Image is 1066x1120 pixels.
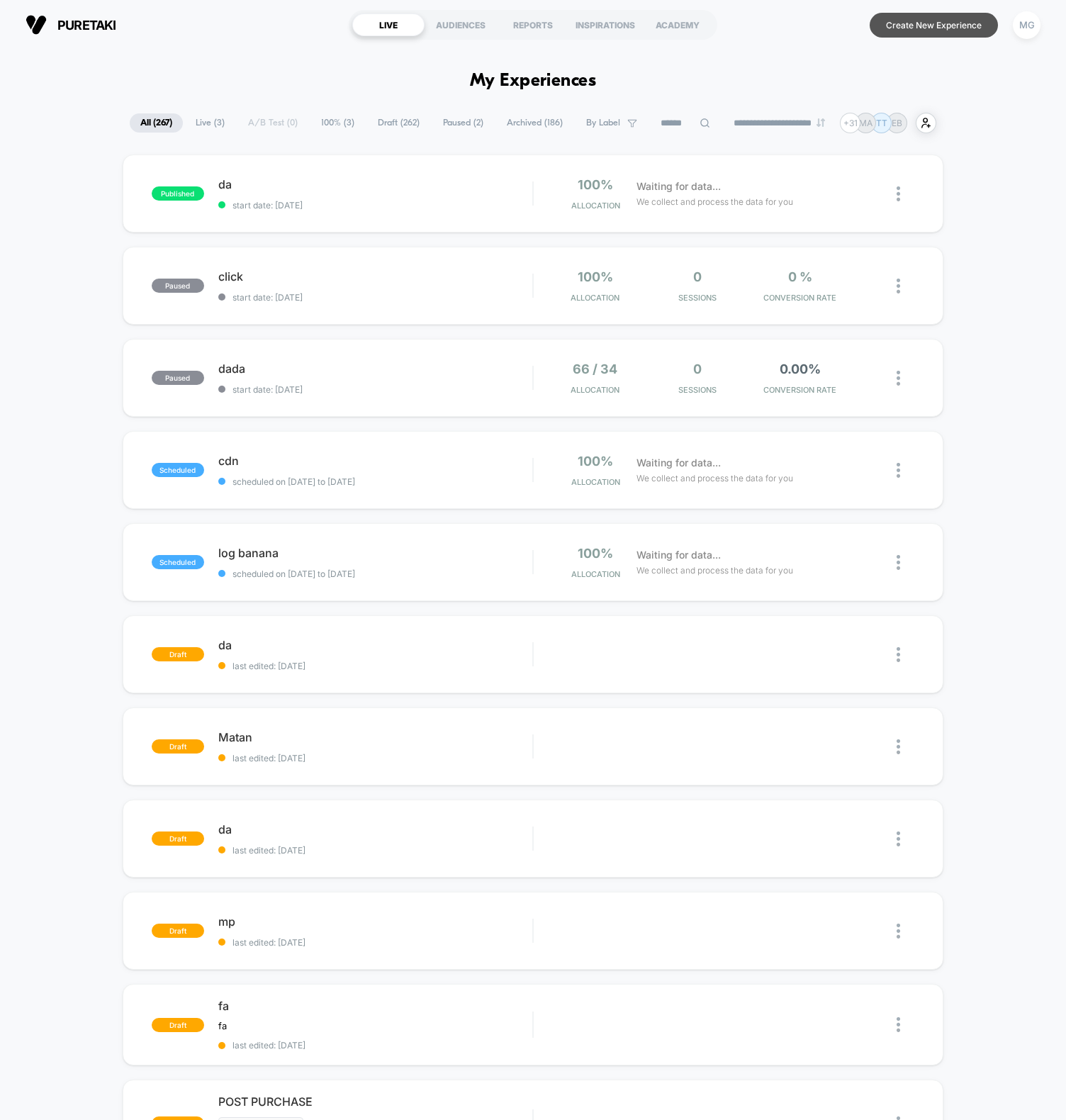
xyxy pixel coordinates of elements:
span: draft [152,1018,204,1032]
span: paused [152,371,204,385]
span: da [218,638,532,652]
span: Draft ( 262 ) [367,113,430,133]
span: 100% ( 3 ) [310,113,365,133]
span: 100% [578,177,613,192]
img: close [897,739,900,754]
span: Live ( 3 ) [185,113,235,133]
button: Create New Experience [870,13,998,38]
span: 0 [693,362,702,376]
span: scheduled [152,555,204,569]
span: draft [152,647,204,661]
span: 100% [578,546,613,561]
span: Allocation [571,385,619,395]
span: CONVERSION RATE [752,293,847,303]
span: last edited: [DATE] [218,937,532,948]
span: mp [218,914,532,929]
div: REPORTS [497,13,569,36]
span: last edited: [DATE] [218,661,532,671]
span: We collect and process the data for you [636,195,793,208]
div: INSPIRATIONS [569,13,641,36]
span: Archived ( 186 ) [496,113,573,133]
img: Visually logo [26,14,47,35]
img: close [897,1017,900,1032]
span: 0 % [788,269,812,284]
div: AUDIENCES [425,13,497,36]
span: Allocation [571,569,620,579]
span: da [218,822,532,836]
span: Sessions [650,293,745,303]
span: Waiting for data... [636,547,721,563]
span: POST PURCHASE [218,1094,532,1109]
img: end [817,118,825,127]
img: close [897,463,900,478]
span: 100% [578,454,613,469]
button: Play, NEW DEMO 2025-VEED.mp4 [255,136,289,170]
span: Allocation [571,477,620,487]
span: dada [218,362,532,376]
h1: My Experiences [470,71,597,91]
img: close [897,647,900,662]
img: close [897,924,900,939]
p: EB [892,118,902,128]
div: LIVE [352,13,425,36]
span: puretaki [57,18,116,33]
span: By Label [586,118,620,128]
span: Sessions [650,385,745,395]
span: CONVERSION RATE [752,385,847,395]
div: + 31 [840,113,860,133]
span: start date: [DATE] [218,384,532,395]
span: log banana [218,546,532,560]
input: Seek [11,257,536,270]
span: 100% [578,269,613,284]
span: We collect and process the data for you [636,564,793,577]
span: published [152,186,204,201]
span: last edited: [DATE] [218,1040,532,1051]
span: All ( 267 ) [130,113,183,133]
span: da [218,177,532,191]
p: MA [859,118,873,128]
span: scheduled on [DATE] to [DATE] [218,476,532,487]
img: close [897,555,900,570]
div: MG [1013,11,1040,39]
span: click [218,269,532,284]
span: start date: [DATE] [218,200,532,211]
span: last edited: [DATE] [218,753,532,763]
p: TT [876,118,887,128]
button: MG [1009,11,1045,40]
span: cdn [218,454,532,468]
button: Play, NEW DEMO 2025-VEED.mp4 [7,276,30,298]
span: Waiting for data... [636,179,721,194]
img: close [897,371,900,386]
span: Allocation [571,293,619,303]
span: Waiting for data... [636,455,721,471]
span: fa [218,999,532,1013]
span: start date: [DATE] [218,292,532,303]
span: 0.00% [780,362,821,376]
span: draft [152,831,204,846]
span: fa [218,1020,227,1031]
img: close [897,186,900,201]
span: 0 [693,269,702,284]
div: Current time [381,279,414,295]
div: ACADEMY [641,13,714,36]
span: Allocation [571,201,620,211]
span: scheduled [152,463,204,477]
span: We collect and process the data for you [636,471,793,485]
span: scheduled on [DATE] to [DATE] [218,569,532,579]
span: paused [152,279,204,293]
button: puretaki [21,13,120,36]
input: Volume [442,281,484,294]
img: close [897,831,900,846]
img: close [897,279,900,293]
span: draft [152,739,204,754]
span: draft [152,924,204,938]
span: last edited: [DATE] [218,845,532,856]
span: Matan [218,730,532,744]
span: Paused ( 2 ) [432,113,494,133]
span: 66 / 34 [573,362,617,376]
